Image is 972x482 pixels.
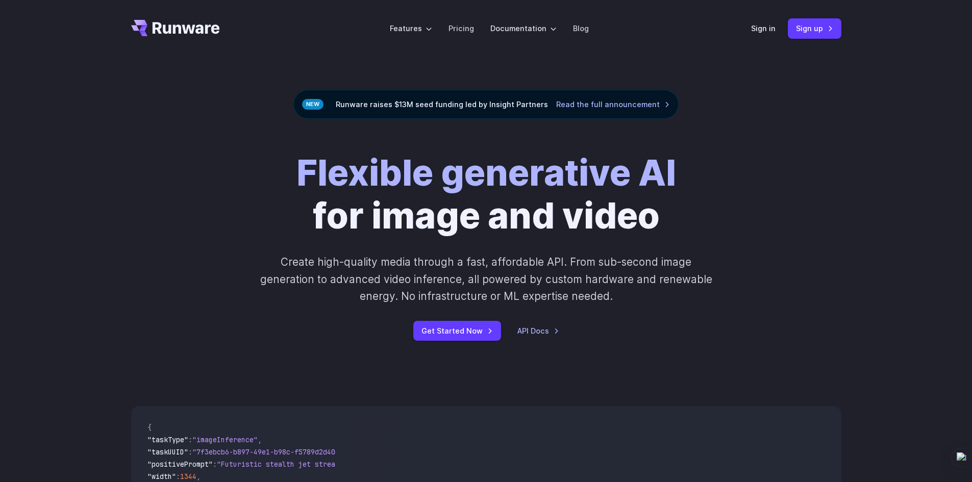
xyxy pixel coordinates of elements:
span: "taskType" [147,435,188,444]
a: API Docs [517,325,559,337]
p: Create high-quality media through a fast, affordable API. From sub-second image generation to adv... [259,253,713,305]
span: , [258,435,262,444]
span: "taskUUID" [147,447,188,456]
span: "7f3ebcb6-b897-49e1-b98c-f5789d2d40d7" [192,447,347,456]
a: Sign in [751,22,776,34]
a: Go to / [131,20,220,36]
span: { [147,423,152,432]
span: : [188,435,192,444]
label: Documentation [490,22,557,34]
a: Pricing [448,22,474,34]
span: 1344 [180,472,196,481]
span: "Futuristic stealth jet streaking through a neon-lit cityscape with glowing purple exhaust" [217,460,588,469]
span: "positivePrompt" [147,460,213,469]
span: : [213,460,217,469]
span: : [176,472,180,481]
strong: Flexible generative AI [296,151,676,194]
a: Sign up [788,18,841,38]
label: Features [390,22,432,34]
a: Read the full announcement [556,98,670,110]
h1: for image and video [296,151,676,237]
div: Runware raises $13M seed funding led by Insight Partners [293,90,679,119]
span: : [188,447,192,456]
span: "width" [147,472,176,481]
span: "imageInference" [192,435,258,444]
a: Get Started Now [413,321,501,341]
a: Blog [573,22,589,34]
span: , [196,472,201,481]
